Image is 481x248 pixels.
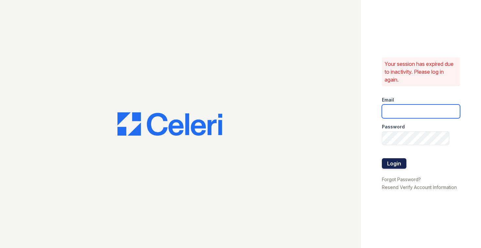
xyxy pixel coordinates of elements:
[382,177,421,182] a: Forgot Password?
[382,158,406,169] button: Login
[117,112,222,136] img: CE_Logo_Blue-a8612792a0a2168367f1c8372b55b34899dd931a85d93a1a3d3e32e68fde9ad4.png
[384,60,458,84] p: Your session has expired due to inactivity. Please log in again.
[382,124,405,130] label: Password
[382,97,394,103] label: Email
[382,184,457,190] a: Resend Verify Account Information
